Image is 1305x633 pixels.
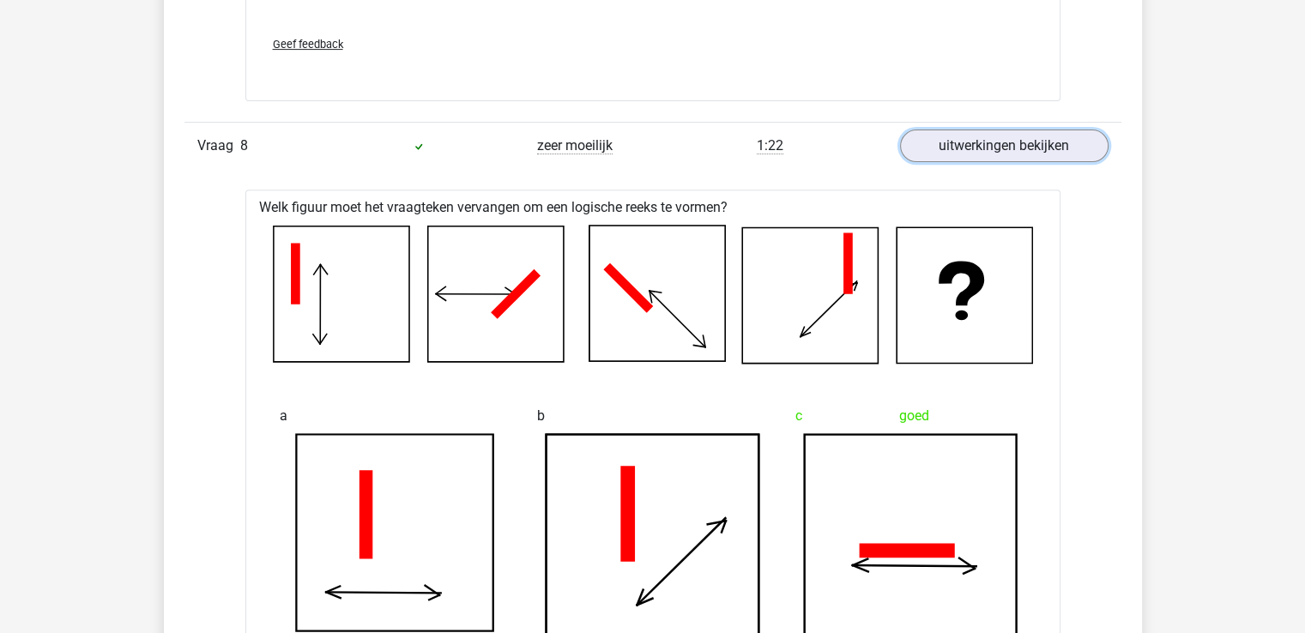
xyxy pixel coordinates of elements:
div: goed [795,399,1026,433]
span: a [280,399,287,433]
span: c [795,399,802,433]
a: uitwerkingen bekijken [900,130,1109,162]
span: Vraag [197,136,240,156]
span: 8 [240,137,248,154]
span: 1:22 [757,137,783,154]
span: b [537,399,545,433]
span: zeer moeilijk [537,137,613,154]
span: Geef feedback [273,38,343,51]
